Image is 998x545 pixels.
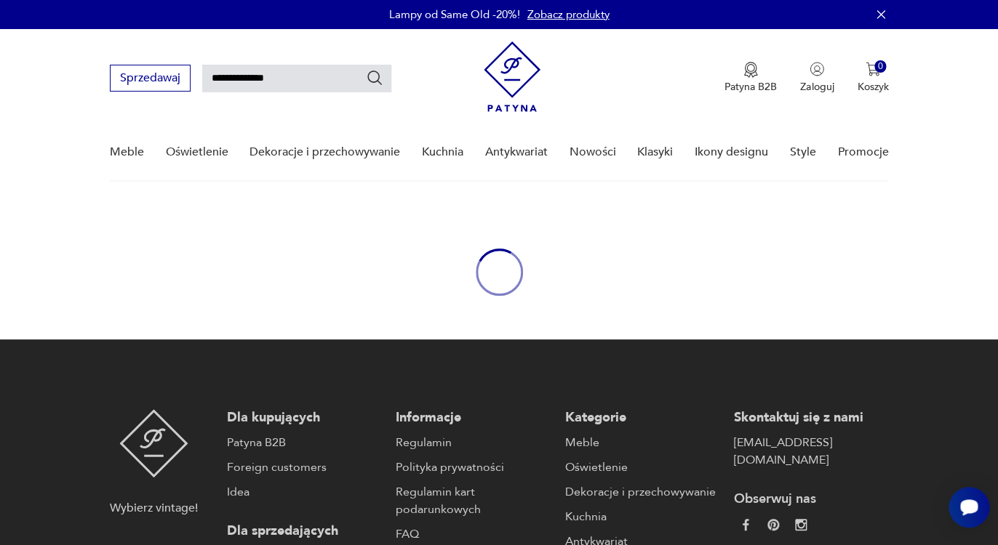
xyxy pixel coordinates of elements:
[800,62,834,94] button: Zaloguj
[110,65,191,92] button: Sprzedawaj
[166,124,228,180] a: Oświetlenie
[227,459,381,476] a: Foreign customers
[724,62,777,94] button: Patyna B2B
[866,62,880,76] img: Ikona koszyka
[724,80,777,94] p: Patyna B2B
[366,69,383,86] button: Szukaj
[734,434,888,469] a: [EMAIL_ADDRESS][DOMAIN_NAME]
[396,409,550,427] p: Informacje
[527,7,610,22] a: Zobacz produkty
[485,124,548,180] a: Antykwariat
[743,62,758,78] img: Ikona medalu
[734,409,888,427] p: Skontaktuj się z nami
[789,124,815,180] a: Style
[569,124,615,180] a: Nowości
[695,124,768,180] a: Ikony designu
[389,7,520,22] p: Lampy od Same Old -20%!
[734,490,888,508] p: Obserwuj nas
[857,62,888,94] button: 0Koszyk
[227,483,381,501] a: Idea
[249,124,400,180] a: Dekoracje i przechowywanie
[724,62,777,94] a: Ikona medaluPatyna B2B
[565,434,719,451] a: Meble
[396,434,550,451] a: Regulamin
[810,62,824,76] img: Ikonka użytkownika
[110,499,198,517] p: Wybierz vintage!
[227,434,381,451] a: Patyna B2B
[565,459,719,476] a: Oświetlenie
[857,80,888,94] p: Koszyk
[484,41,540,112] img: Patyna - sklep z meblami i dekoracjami vintage
[949,487,989,528] iframe: Smartsupp widget button
[837,124,888,180] a: Promocje
[227,409,381,427] p: Dla kupujących
[396,483,550,518] a: Regulamin kart podarunkowych
[565,508,719,525] a: Kuchnia
[565,483,719,501] a: Dekoracje i przechowywanie
[795,519,807,530] img: c2fd9cf7f39615d9d6839a72ae8e59e5.webp
[227,522,381,540] p: Dla sprzedających
[396,459,550,476] a: Polityka prywatności
[422,124,463,180] a: Kuchnia
[637,124,673,180] a: Klasyki
[874,60,887,73] div: 0
[740,519,751,530] img: da9060093f698e4c3cedc1453eec5031.webp
[110,124,144,180] a: Meble
[110,74,191,84] a: Sprzedawaj
[800,80,834,94] p: Zaloguj
[119,409,188,477] img: Patyna - sklep z meblami i dekoracjami vintage
[396,525,550,543] a: FAQ
[565,409,719,427] p: Kategorie
[767,519,779,530] img: 37d27d81a828e637adc9f9cb2e3d3a8a.webp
